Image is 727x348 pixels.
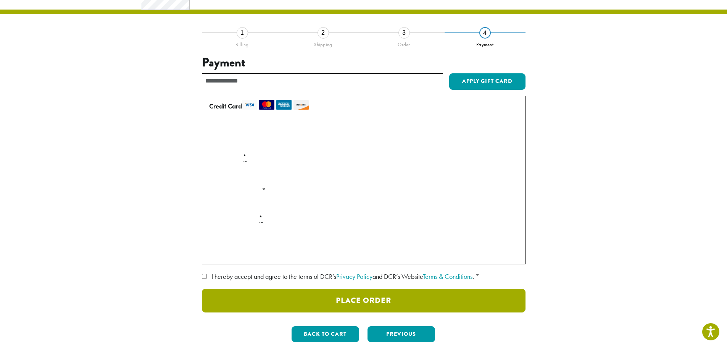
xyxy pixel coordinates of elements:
img: discover [293,100,309,110]
div: Billing [202,39,283,48]
button: Apply Gift Card [449,73,526,90]
div: Shipping [283,39,364,48]
label: Credit Card [209,100,515,112]
a: Terms & Conditions [423,272,472,281]
div: Order [364,39,445,48]
input: I hereby accept and agree to the terms of DCR’sPrivacy Policyand DCR’s WebsiteTerms & Conditions. * [202,274,207,279]
button: Place Order [202,289,526,312]
abbr: required [259,214,263,223]
h3: Payment [202,55,526,70]
abbr: required [243,152,247,162]
div: 4 [479,27,491,39]
img: visa [242,100,257,110]
img: mastercard [259,100,274,110]
abbr: required [476,272,479,281]
div: Payment [445,39,526,48]
div: 3 [398,27,410,39]
div: 1 [237,27,248,39]
span: I hereby accept and agree to the terms of DCR’s and DCR’s Website . [211,272,474,281]
img: amex [276,100,292,110]
button: Back to cart [292,326,359,342]
a: Privacy Policy [336,272,372,281]
button: Previous [368,326,435,342]
div: 2 [318,27,329,39]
